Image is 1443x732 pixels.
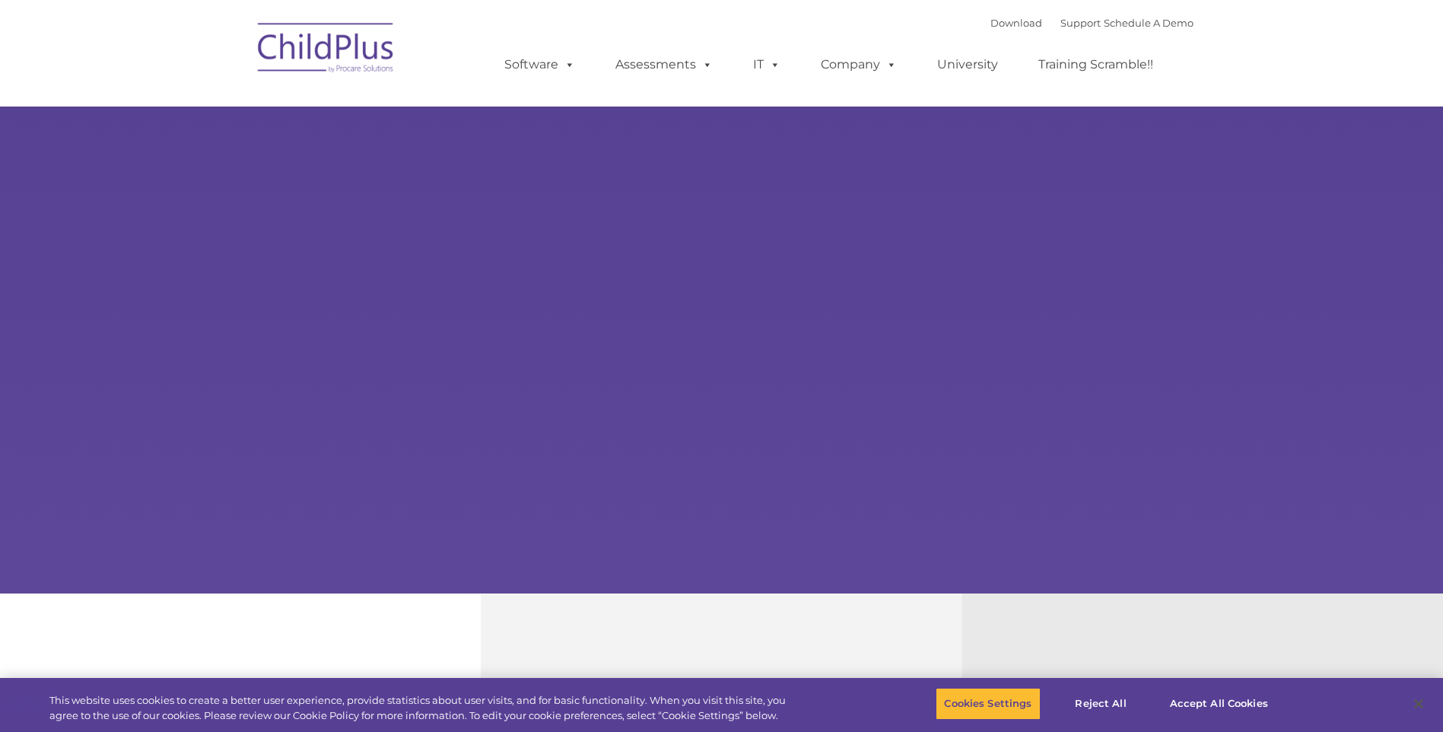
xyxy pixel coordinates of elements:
img: ChildPlus by Procare Solutions [250,12,402,88]
a: IT [738,49,796,80]
button: Accept All Cookies [1162,688,1276,720]
a: Download [990,17,1042,29]
a: Schedule A Demo [1104,17,1193,29]
font: | [990,17,1193,29]
button: Reject All [1054,688,1149,720]
a: Software [489,49,590,80]
div: This website uses cookies to create a better user experience, provide statistics about user visit... [49,693,793,723]
button: Cookies Settings [936,688,1040,720]
a: Support [1060,17,1101,29]
button: Close [1402,687,1435,721]
a: Training Scramble!! [1023,49,1168,80]
a: University [922,49,1013,80]
a: Assessments [600,49,728,80]
a: Company [806,49,912,80]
